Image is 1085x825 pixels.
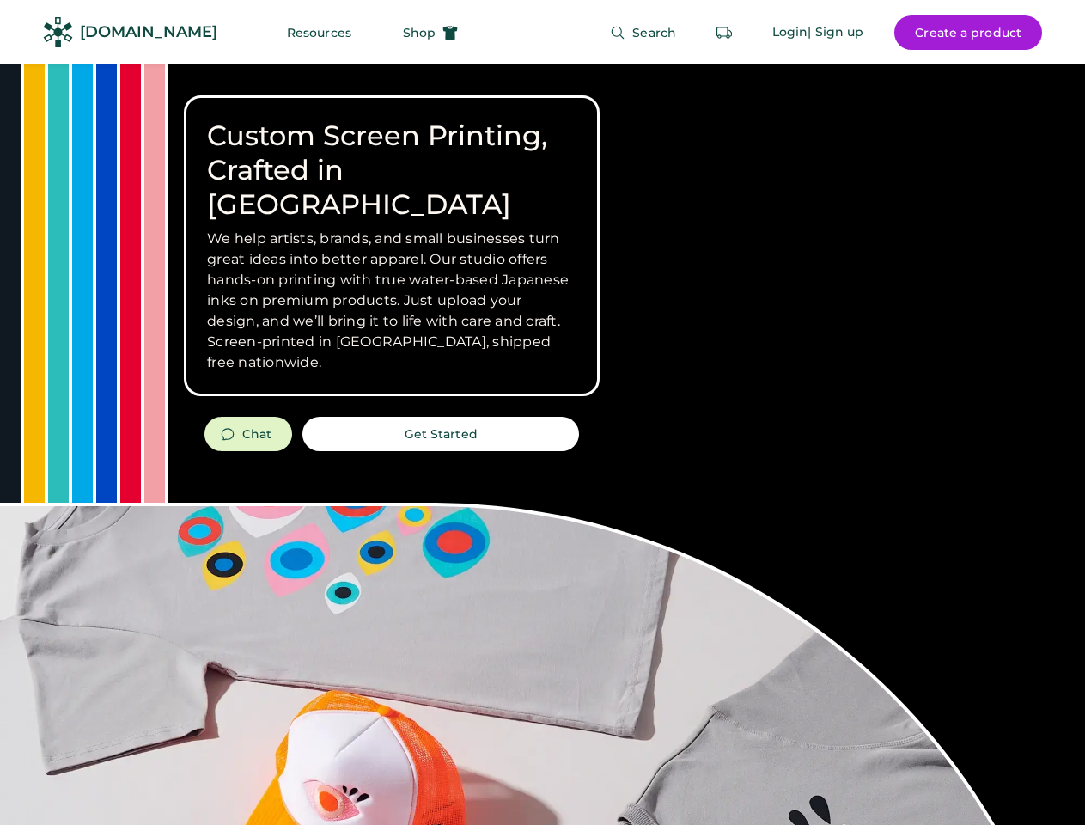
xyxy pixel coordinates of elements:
[266,15,372,50] button: Resources
[589,15,697,50] button: Search
[204,417,292,451] button: Chat
[632,27,676,39] span: Search
[80,21,217,43] div: [DOMAIN_NAME]
[207,229,576,373] h3: We help artists, brands, and small businesses turn great ideas into better apparel. Our studio of...
[43,17,73,47] img: Rendered Logo - Screens
[403,27,436,39] span: Shop
[382,15,478,50] button: Shop
[808,24,863,41] div: | Sign up
[207,119,576,222] h1: Custom Screen Printing, Crafted in [GEOGRAPHIC_DATA]
[894,15,1042,50] button: Create a product
[302,417,579,451] button: Get Started
[772,24,808,41] div: Login
[707,15,741,50] button: Retrieve an order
